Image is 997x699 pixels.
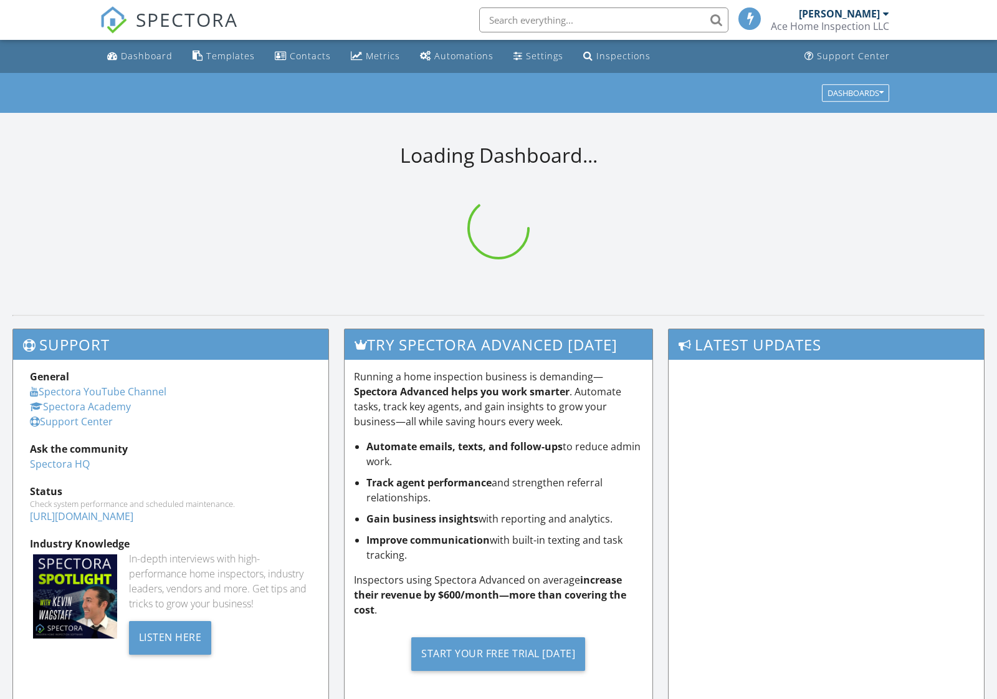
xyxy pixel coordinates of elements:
[102,45,178,68] a: Dashboard
[578,45,656,68] a: Inspections
[366,50,400,62] div: Metrics
[30,499,312,509] div: Check system performance and scheduled maintenance.
[30,370,69,383] strong: General
[30,536,312,551] div: Industry Knowledge
[411,637,585,671] div: Start Your Free Trial [DATE]
[354,627,643,680] a: Start Your Free Trial [DATE]
[33,554,117,639] img: Spectoraspolightmain
[354,572,643,617] p: Inspectors using Spectora Advanced on average .
[366,439,643,469] li: to reduce admin work.
[121,50,173,62] div: Dashboard
[30,415,113,428] a: Support Center
[596,50,651,62] div: Inspections
[526,50,563,62] div: Settings
[366,512,479,526] strong: Gain business insights
[136,6,238,32] span: SPECTORA
[354,369,643,429] p: Running a home inspection business is demanding— . Automate tasks, track key agents, and gain ins...
[508,45,568,68] a: Settings
[346,45,405,68] a: Metrics
[366,533,643,562] li: with built-in texting and task tracking.
[366,475,643,505] li: and strengthen referral relationships.
[817,50,890,62] div: Support Center
[129,551,312,611] div: In-depth interviews with high-performance home inspectors, industry leaders, vendors and more. Ge...
[669,329,984,360] h3: Latest Updates
[100,6,127,34] img: The Best Home Inspection Software - Spectora
[13,329,328,360] h3: Support
[415,45,499,68] a: Automations (Basic)
[434,50,494,62] div: Automations
[479,7,728,32] input: Search everything...
[771,20,889,32] div: Ace Home Inspection LLC
[30,484,312,499] div: Status
[30,385,166,398] a: Spectora YouTube Channel
[30,441,312,456] div: Ask the community
[799,45,895,68] a: Support Center
[30,400,131,413] a: Spectora Academy
[290,50,331,62] div: Contacts
[354,573,626,617] strong: increase their revenue by $600/month—more than covering the cost
[822,84,889,102] button: Dashboards
[366,511,643,526] li: with reporting and analytics.
[828,89,884,97] div: Dashboards
[100,17,238,43] a: SPECTORA
[206,50,255,62] div: Templates
[366,440,563,453] strong: Automate emails, texts, and follow-ups
[30,509,133,523] a: [URL][DOMAIN_NAME]
[366,476,492,489] strong: Track agent performance
[129,630,212,644] a: Listen Here
[30,457,90,471] a: Spectora HQ
[188,45,260,68] a: Templates
[270,45,336,68] a: Contacts
[129,621,212,655] div: Listen Here
[799,7,880,20] div: [PERSON_NAME]
[354,385,570,398] strong: Spectora Advanced helps you work smarter
[366,533,490,547] strong: Improve communication
[345,329,652,360] h3: Try spectora advanced [DATE]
